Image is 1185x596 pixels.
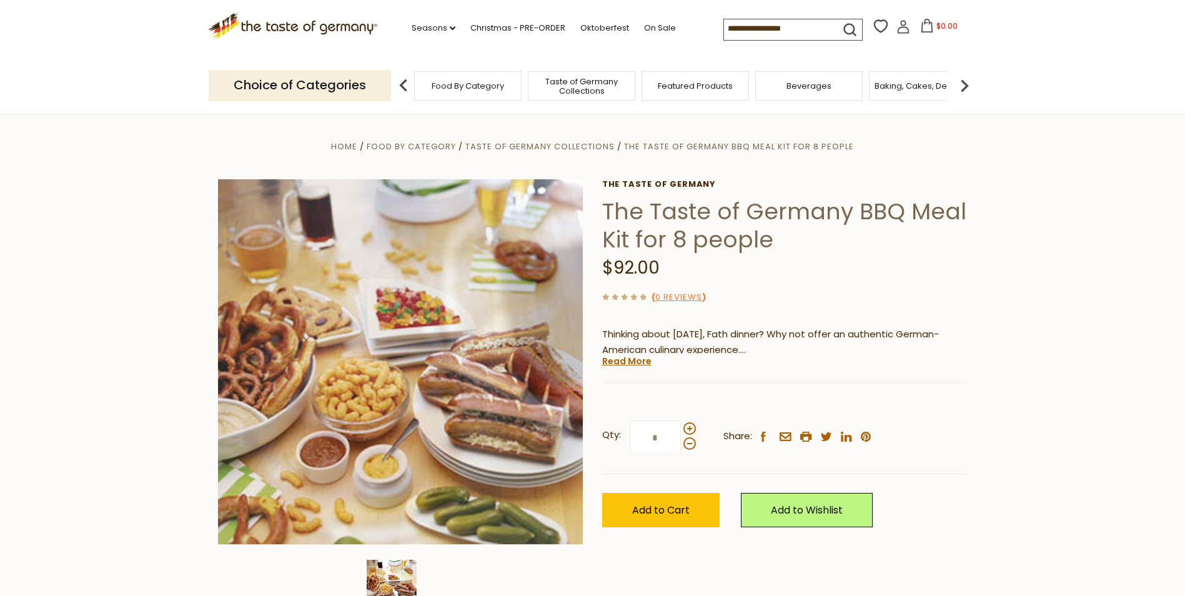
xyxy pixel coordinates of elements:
[602,256,660,280] span: $92.00
[391,73,416,98] img: previous arrow
[602,197,968,254] h1: The Taste of Germany BBQ Meal Kit for 8 people
[723,429,752,444] span: Share:
[786,81,831,91] a: Beverages
[432,81,504,91] a: Food By Category
[602,355,652,367] a: Read More
[875,81,971,91] a: Baking, Cakes, Desserts
[331,141,357,152] a: Home
[652,291,706,303] span: ( )
[936,21,958,31] span: $0.00
[913,19,966,37] button: $0.00
[470,21,565,35] a: Christmas - PRE-ORDER
[532,77,632,96] a: Taste of Germany Collections
[741,493,873,527] a: Add to Wishlist
[367,141,456,152] a: Food By Category
[655,291,702,304] a: 0 Reviews
[412,21,455,35] a: Seasons
[602,493,720,527] button: Add to Cart
[952,73,977,98] img: next arrow
[632,503,690,517] span: Add to Cart
[658,81,733,91] a: Featured Products
[624,141,854,152] a: The Taste of Germany BBQ Meal Kit for 8 people
[602,179,968,189] a: The Taste of Germany
[218,179,583,545] img: The Taste of Germany BBQ Meal Kit for 8 people
[580,21,629,35] a: Oktoberfest
[602,327,968,358] p: Thinking about [DATE], Fath dinner? Why not offer an authentic German-American culinary experience.
[465,141,615,152] a: Taste of Germany Collections
[602,427,621,443] strong: Qty:
[644,21,676,35] a: On Sale
[209,70,391,101] p: Choice of Categories
[630,420,681,455] input: Qty:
